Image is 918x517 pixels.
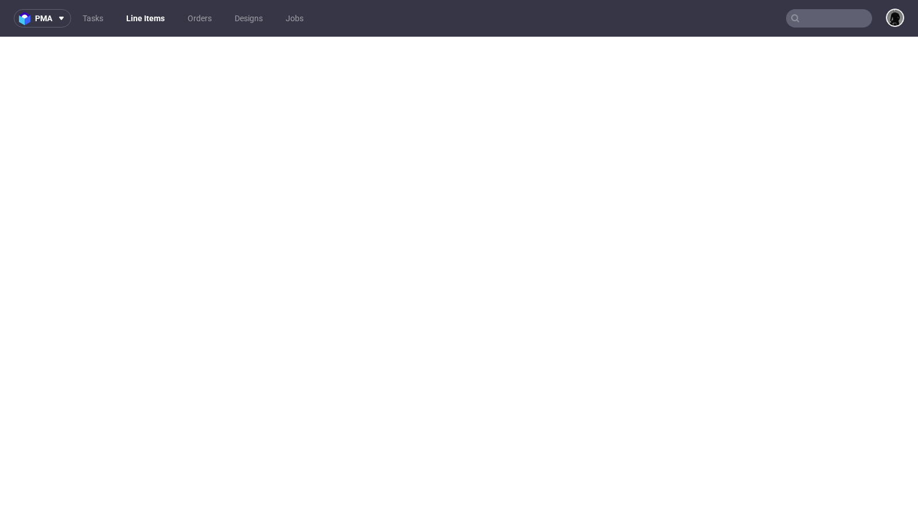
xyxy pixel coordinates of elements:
img: Dawid Urbanowicz [887,10,903,26]
a: Orders [181,9,219,28]
img: logo [19,12,35,25]
button: pma [14,9,71,28]
a: Designs [228,9,270,28]
a: Line Items [119,9,172,28]
span: pma [35,14,52,22]
a: Jobs [279,9,310,28]
a: Tasks [76,9,110,28]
